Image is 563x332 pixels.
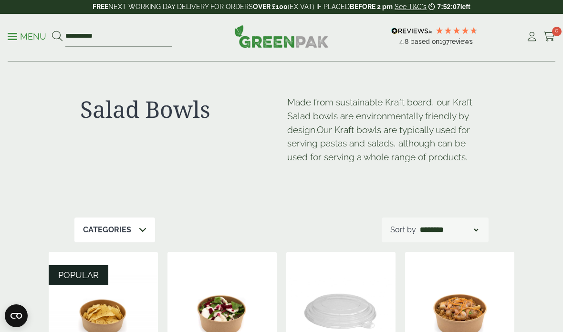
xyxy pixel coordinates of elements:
[437,3,460,10] span: 7:52:07
[234,25,329,48] img: GreenPak Supplies
[5,304,28,327] button: Open CMP widget
[287,97,472,135] span: Made from sustainable Kraft board, our Kraft Salad bowls are environmentally friendly by design.
[80,95,276,123] h1: Salad Bowls
[390,224,416,236] p: Sort by
[439,38,449,45] span: 197
[543,32,555,41] i: Cart
[410,38,439,45] span: Based on
[287,124,470,163] span: Our Kraft bowls are typically used for serving pastas and salads, although can be used for servin...
[395,3,427,10] a: See T&C's
[8,31,46,42] p: Menu
[435,26,478,35] div: 4.79 Stars
[391,28,433,34] img: REVIEWS.io
[526,32,538,41] i: My Account
[460,3,470,10] span: left
[253,3,288,10] strong: OVER £100
[350,3,393,10] strong: BEFORE 2 pm
[418,224,480,236] select: Shop order
[449,38,473,45] span: reviews
[58,270,99,280] span: POPULAR
[93,3,108,10] strong: FREE
[83,224,131,236] p: Categories
[8,31,46,41] a: Menu
[543,30,555,44] a: 0
[399,38,410,45] span: 4.8
[552,27,562,36] span: 0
